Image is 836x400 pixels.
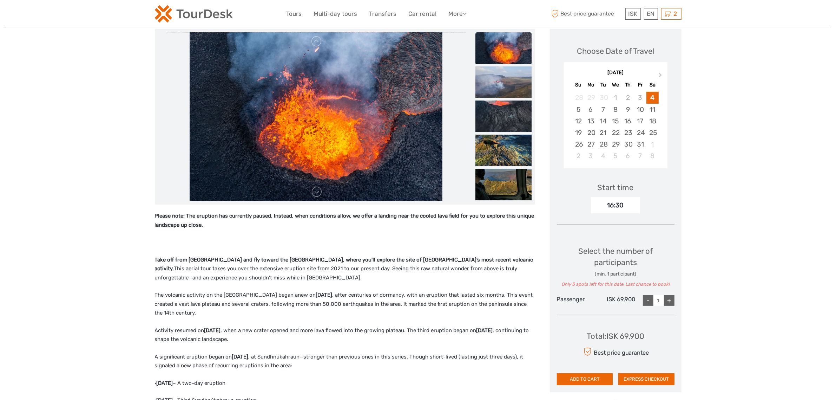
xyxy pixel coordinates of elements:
[609,104,621,115] div: Choose Wednesday, October 8th, 2025
[597,80,609,90] div: Tu
[232,354,249,360] strong: [DATE]
[314,9,357,19] a: Multi-day tours
[591,197,640,213] div: 16:30
[557,373,613,385] button: ADD TO CART
[622,92,634,103] div: Not available Thursday, October 2nd, 2025
[597,127,609,138] div: Choose Tuesday, October 21st, 2025
[609,80,621,90] div: We
[582,346,649,358] div: Best price guarantee
[550,8,624,20] span: Best price guarantee
[572,92,585,103] div: Not available Sunday, September 28th, 2025
[634,138,646,150] div: Choose Friday, October 31st, 2025
[596,295,635,306] div: ISK 69,900
[597,115,609,127] div: Choose Tuesday, October 14th, 2025
[618,373,674,385] button: EXPRESS CHECKOUT
[646,127,659,138] div: Choose Saturday, October 25th, 2025
[190,32,442,201] img: 320a45aa9b5f4cd782feedd78a77300b_main_slider.jpeg
[585,127,597,138] div: Choose Monday, October 20th, 2025
[287,9,302,19] a: Tours
[572,150,585,162] div: Choose Sunday, November 2nd, 2025
[628,10,638,17] span: ISK
[557,295,596,306] div: Passenger
[81,11,89,19] button: Open LiveChat chat widget
[634,104,646,115] div: Choose Friday, October 10th, 2025
[664,295,674,306] div: +
[557,246,674,288] div: Select the number of participants
[609,150,621,162] div: Choose Wednesday, November 5th, 2025
[572,138,585,150] div: Choose Sunday, October 26th, 2025
[475,101,532,132] img: d03a2d9ce6f24021bdf99a63b9fe4682_slider_thumbnail.jpeg
[585,104,597,115] div: Choose Monday, October 6th, 2025
[409,9,437,19] a: Car rental
[622,115,634,127] div: Choose Thursday, October 16th, 2025
[646,115,659,127] div: Choose Saturday, October 18th, 2025
[597,92,609,103] div: Not available Tuesday, September 30th, 2025
[609,138,621,150] div: Choose Wednesday, October 29th, 2025
[155,257,533,272] strong: Take off from [GEOGRAPHIC_DATA] and fly toward the [GEOGRAPHIC_DATA], where you'll explore the si...
[646,150,659,162] div: Choose Saturday, November 8th, 2025
[564,69,667,77] div: [DATE]
[557,281,674,288] div: Only 5 spots left for this date. Last chance to book!
[634,92,646,103] div: Not available Friday, October 3rd, 2025
[572,104,585,115] div: Choose Sunday, October 5th, 2025
[476,327,493,334] strong: [DATE]
[646,80,659,90] div: Sa
[475,135,532,166] img: c0bdc165b8d64e938dc108e2f0e3127e_slider_thumbnail.jpeg
[369,9,397,19] a: Transfers
[449,9,467,19] a: More
[475,32,532,64] img: 320a45aa9b5f4cd782feedd78a77300b_slider_thumbnail.jpeg
[646,138,659,150] div: Choose Saturday, November 1st, 2025
[155,326,535,344] p: Activity resumed on , when a new crater opened and more lava flowed into the growing plateau. The...
[475,66,532,98] img: 811926d22a564b8d95d4afeb56fab2a2_slider_thumbnail.jpeg
[155,256,535,283] p: This aerial tour takes you over the extensive eruption site from 2021 to our present day. Seeing ...
[572,80,585,90] div: Su
[475,169,532,200] img: 3c771b632c89495b9d553a67b25ea79a_slider_thumbnail.jpeg
[646,104,659,115] div: Choose Saturday, October 11th, 2025
[622,127,634,138] div: Choose Thursday, October 23rd, 2025
[673,10,678,17] span: 2
[622,80,634,90] div: Th
[157,380,173,386] strong: [DATE]
[609,127,621,138] div: Choose Wednesday, October 22nd, 2025
[155,213,534,228] strong: Please note: The eruption has currently paused. Instead, when conditions allow, we offer a landin...
[585,115,597,127] div: Choose Monday, October 13th, 2025
[585,138,597,150] div: Choose Monday, October 27th, 2025
[585,150,597,162] div: Choose Monday, November 3rd, 2025
[10,12,79,18] p: We're away right now. Please check back later!
[597,150,609,162] div: Choose Tuesday, November 4th, 2025
[155,291,535,318] p: The volcanic activity on the [GEOGRAPHIC_DATA] began anew on , after centuries of dormancy, with ...
[597,104,609,115] div: Choose Tuesday, October 7th, 2025
[622,104,634,115] div: Choose Thursday, October 9th, 2025
[634,115,646,127] div: Choose Friday, October 17th, 2025
[572,115,585,127] div: Choose Sunday, October 12th, 2025
[577,46,654,57] div: Choose Date of Travel
[557,271,674,278] div: (min. 1 participant)
[155,353,535,370] p: A significant eruption began on , at Sundhnúkahraun—stronger than previous ones in this series. T...
[622,138,634,150] div: Choose Thursday, October 30th, 2025
[585,80,597,90] div: Mo
[644,8,658,20] div: EN
[609,115,621,127] div: Choose Wednesday, October 15th, 2025
[622,150,634,162] div: Choose Thursday, November 6th, 2025
[634,80,646,90] div: Fr
[634,150,646,162] div: Choose Friday, November 7th, 2025
[585,92,597,103] div: Not available Monday, September 29th, 2025
[587,331,644,342] div: Total : ISK 69,900
[634,127,646,138] div: Choose Friday, October 24th, 2025
[643,295,653,306] div: -
[316,292,333,298] strong: [DATE]
[566,92,665,162] div: month 2025-10
[598,182,634,193] div: Start time
[646,92,659,103] div: Choose Saturday, October 4th, 2025
[204,327,221,334] strong: [DATE]
[572,127,585,138] div: Choose Sunday, October 19th, 2025
[609,92,621,103] div: Not available Wednesday, October 1st, 2025
[597,138,609,150] div: Choose Tuesday, October 28th, 2025
[155,5,233,22] img: 120-15d4194f-c635-41b9-a512-a3cb382bfb57_logo_small.png
[656,71,667,82] button: Next Month
[155,379,535,388] p: · – A two-day eruption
